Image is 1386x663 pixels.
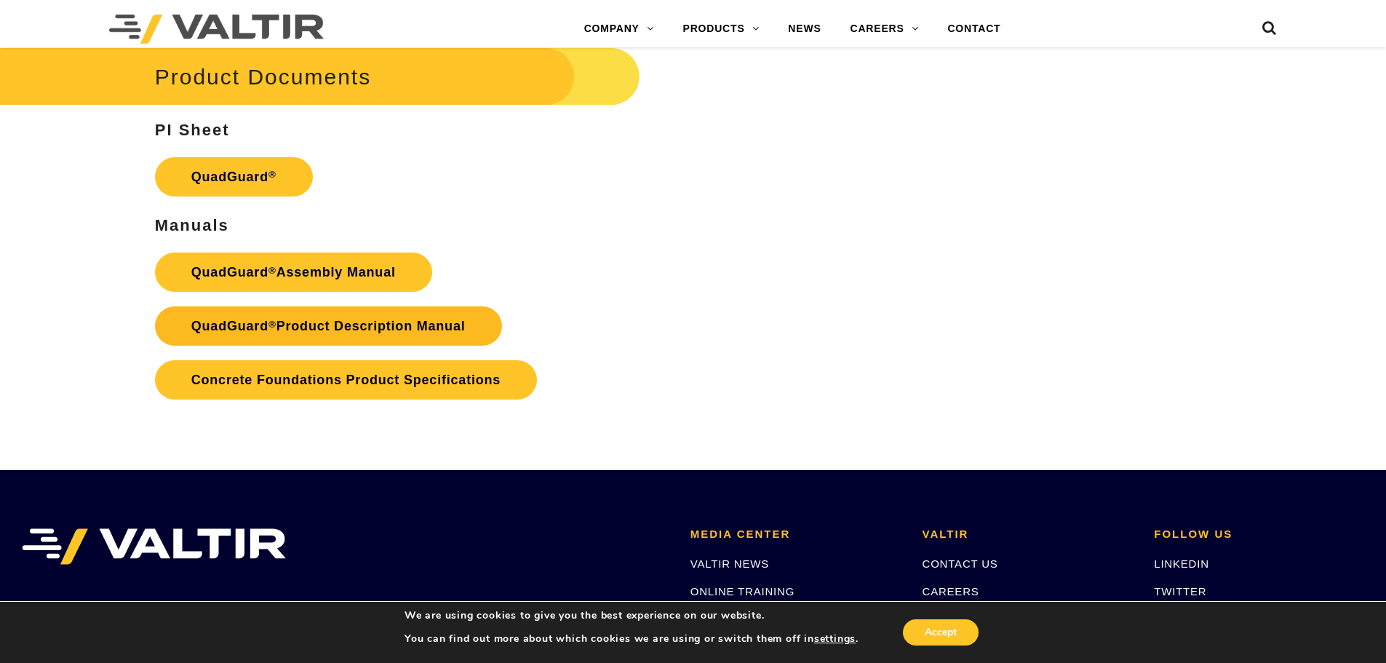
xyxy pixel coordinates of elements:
sup: ® [268,169,276,180]
h2: VALTIR [923,528,1133,541]
button: settings [814,632,856,646]
a: PRODUCTS [669,15,774,44]
p: We are using cookies to give you the best experience on our website. [405,609,859,622]
strong: PI Sheet [155,121,230,139]
a: TWITTER [1154,585,1206,598]
a: CONTACT US [923,557,998,570]
a: NEWS [773,15,835,44]
img: Valtir [109,15,324,44]
a: ONLINE TRAINING [690,585,794,598]
h2: MEDIA CENTER [690,528,901,541]
a: QuadGuard®Assembly Manual [155,253,432,292]
h2: FOLLOW US [1154,528,1364,541]
a: LINKEDIN [1154,557,1209,570]
a: QuadGuard®Product Description Manual [155,306,502,346]
a: Concrete Foundations Product Specifications [155,360,537,400]
a: COMPANY [570,15,669,44]
p: You can find out more about which cookies we are using or switch them off in . [405,632,859,646]
sup: ® [268,319,276,330]
a: CONTACT [933,15,1015,44]
a: VALTIR NEWS [690,557,769,570]
strong: Manuals [155,216,229,234]
a: CAREERS [923,585,979,598]
img: VALTIR [22,528,286,565]
sup: ® [268,265,276,276]
button: Accept [903,619,979,646]
a: CAREERS [836,15,933,44]
a: QuadGuard® [155,157,313,196]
